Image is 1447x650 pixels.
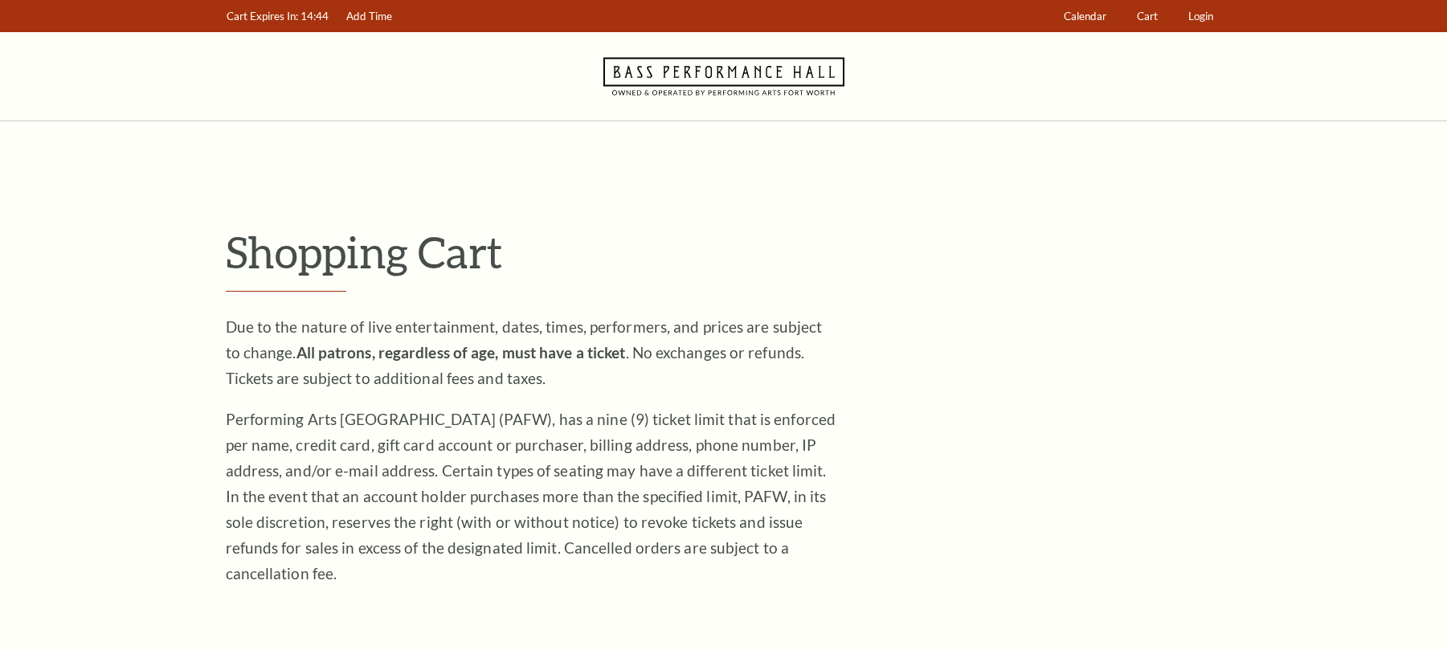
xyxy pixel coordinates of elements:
a: Login [1180,1,1220,32]
a: Calendar [1056,1,1114,32]
span: Login [1188,10,1213,22]
span: 14:44 [300,10,329,22]
span: Cart [1137,10,1158,22]
a: Cart [1129,1,1165,32]
span: Due to the nature of live entertainment, dates, times, performers, and prices are subject to chan... [226,317,823,387]
strong: All patrons, regardless of age, must have a ticket [296,343,626,362]
span: Cart Expires In: [227,10,298,22]
p: Performing Arts [GEOGRAPHIC_DATA] (PAFW), has a nine (9) ticket limit that is enforced per name, ... [226,407,836,587]
span: Calendar [1064,10,1106,22]
a: Add Time [338,1,399,32]
p: Shopping Cart [226,226,1222,278]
